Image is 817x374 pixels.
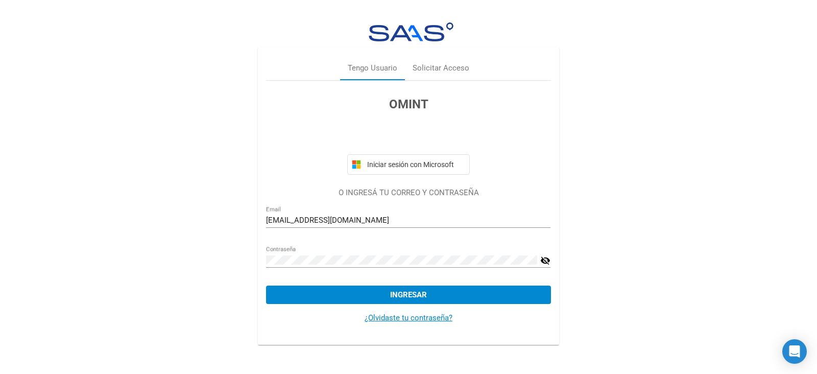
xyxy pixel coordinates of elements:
p: O INGRESÁ TU CORREO Y CONTRASEÑA [266,187,550,199]
span: Ingresar [390,290,427,299]
div: Solicitar Acceso [413,62,469,74]
div: Open Intercom Messenger [782,339,807,364]
div: Tengo Usuario [348,62,397,74]
a: ¿Olvidaste tu contraseña? [365,313,452,322]
button: Iniciar sesión con Microsoft [347,154,470,175]
button: Ingresar [266,286,550,304]
mat-icon: visibility_off [540,254,550,267]
iframe: Botón de Acceder con Google [342,125,475,147]
h3: OMINT [266,95,550,113]
span: Iniciar sesión con Microsoft [365,160,465,169]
